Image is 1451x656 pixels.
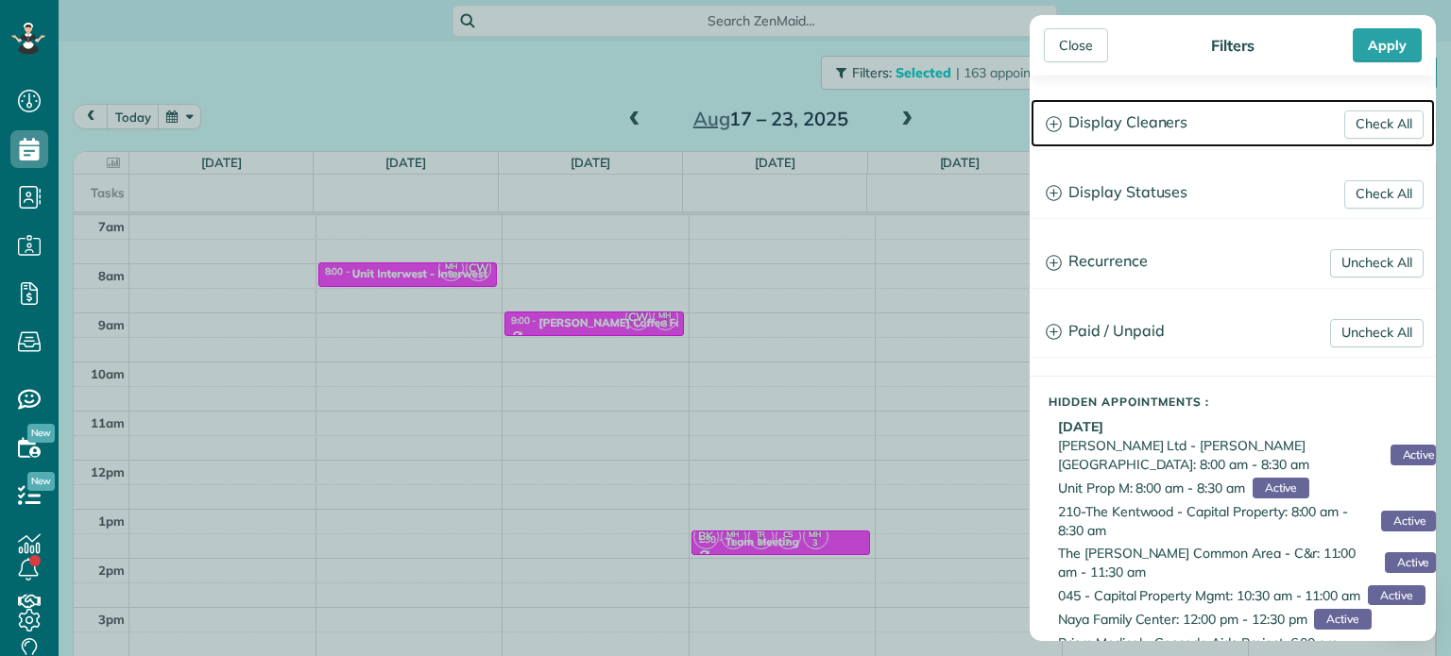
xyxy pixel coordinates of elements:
span: Active [1314,609,1371,630]
span: Active [1253,478,1309,498]
div: Close [1044,28,1108,62]
a: Display Statuses [1031,169,1435,217]
div: Apply [1353,28,1422,62]
span: 210-The Kentwood - Capital Property: 8:00 am - 8:30 am [1058,502,1374,540]
span: 045 - Capital Property Mgmt: 10:30 am - 11:00 am [1058,586,1360,605]
a: Check All [1344,110,1424,139]
b: [DATE] [1058,418,1103,435]
div: Filters [1205,36,1260,55]
span: Unit Prop M: 8:00 am - 8:30 am [1058,479,1245,497]
a: Recurrence [1031,238,1435,286]
span: New [27,472,55,491]
a: Paid / Unpaid [1031,308,1435,356]
span: Active [1385,552,1436,573]
a: Uncheck All [1330,319,1424,347]
span: Active [1391,445,1436,465]
a: Uncheck All [1330,249,1424,278]
span: Naya Family Center: 12:00 pm - 12:30 pm [1058,610,1306,629]
span: Active [1381,511,1436,531]
a: Display Cleaners [1031,99,1435,147]
span: [PERSON_NAME] Ltd - [PERSON_NAME][GEOGRAPHIC_DATA]: 8:00 am - 8:30 am [1058,436,1383,474]
span: New [27,424,55,443]
span: The [PERSON_NAME] Common Area - C&r: 11:00 am - 11:30 am [1058,544,1377,581]
span: Active [1368,585,1425,606]
h5: Hidden Appointments : [1049,395,1436,408]
a: Check All [1344,180,1424,209]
